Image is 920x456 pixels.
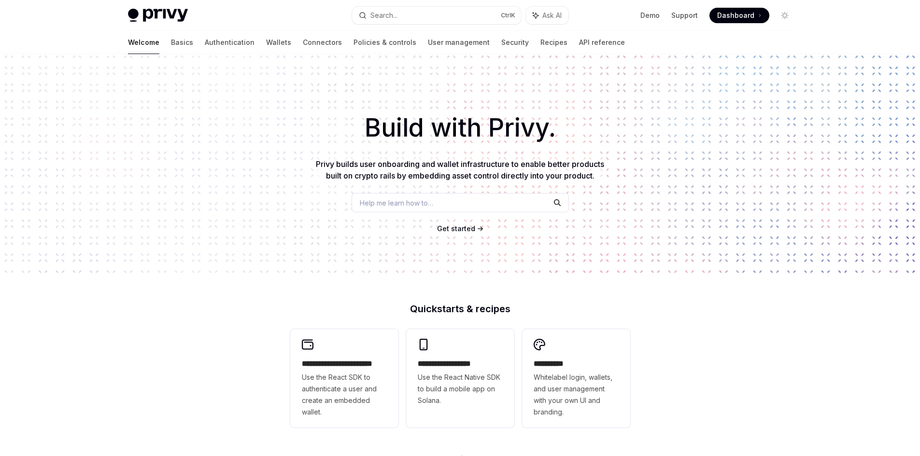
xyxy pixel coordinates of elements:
[128,31,159,54] a: Welcome
[717,11,754,20] span: Dashboard
[671,11,698,20] a: Support
[205,31,255,54] a: Authentication
[303,31,342,54] a: Connectors
[15,109,905,147] h1: Build with Privy.
[266,31,291,54] a: Wallets
[171,31,193,54] a: Basics
[290,304,630,314] h2: Quickstarts & recipes
[640,11,660,20] a: Demo
[540,31,567,54] a: Recipes
[777,8,793,23] button: Toggle dark mode
[534,372,619,418] span: Whitelabel login, wallets, and user management with your own UI and branding.
[360,198,433,208] span: Help me learn how to…
[128,9,188,22] img: light logo
[352,7,521,24] button: Search...CtrlK
[437,224,475,234] a: Get started
[428,31,490,54] a: User management
[370,10,397,21] div: Search...
[302,372,387,418] span: Use the React SDK to authenticate a user and create an embedded wallet.
[501,12,515,19] span: Ctrl K
[316,159,604,180] span: Privy builds user onboarding and wallet infrastructure to enable better products built on crypto ...
[579,31,625,54] a: API reference
[501,31,529,54] a: Security
[406,329,514,428] a: **** **** **** ***Use the React Native SDK to build a mobile app on Solana.
[354,31,416,54] a: Policies & controls
[709,8,769,23] a: Dashboard
[522,329,630,428] a: **** *****Whitelabel login, wallets, and user management with your own UI and branding.
[542,11,562,20] span: Ask AI
[526,7,568,24] button: Ask AI
[437,224,475,233] span: Get started
[418,372,503,406] span: Use the React Native SDK to build a mobile app on Solana.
